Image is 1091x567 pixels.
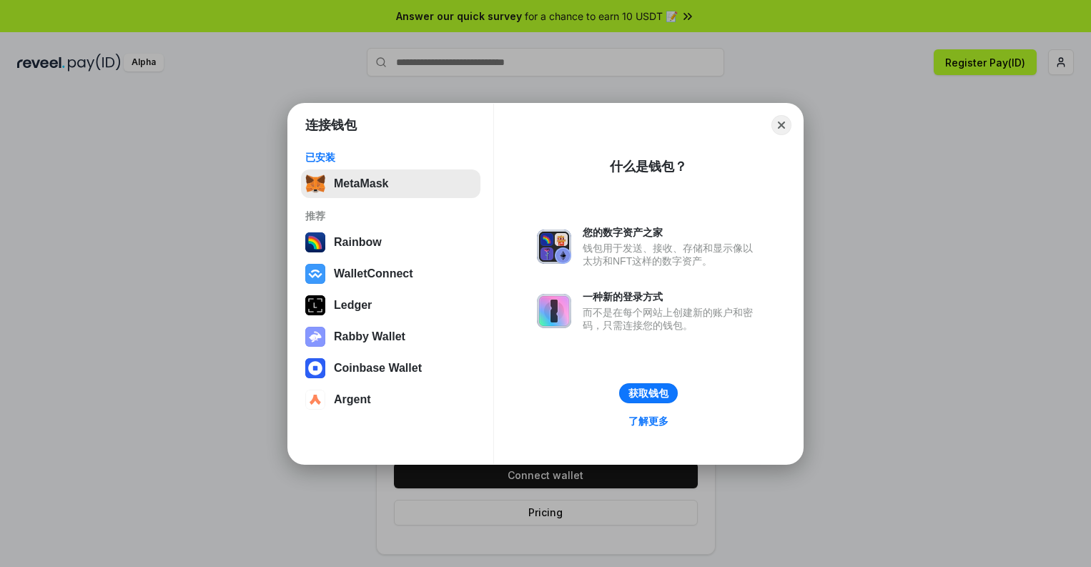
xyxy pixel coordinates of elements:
div: Argent [334,393,371,406]
button: WalletConnect [301,260,480,288]
img: svg+xml,%3Csvg%20xmlns%3D%22http%3A%2F%2Fwww.w3.org%2F2000%2Fsvg%22%20fill%3D%22none%22%20viewBox... [537,230,571,264]
button: Rabby Wallet [301,322,480,351]
button: Argent [301,385,480,414]
button: MetaMask [301,169,480,198]
div: 您的数字资产之家 [583,226,760,239]
div: 获取钱包 [628,387,668,400]
div: Ledger [334,299,372,312]
button: 获取钱包 [619,383,678,403]
div: MetaMask [334,177,388,190]
a: 了解更多 [620,412,677,430]
img: svg+xml,%3Csvg%20width%3D%2228%22%20height%3D%2228%22%20viewBox%3D%220%200%2028%2028%22%20fill%3D... [305,390,325,410]
img: svg+xml,%3Csvg%20width%3D%2228%22%20height%3D%2228%22%20viewBox%3D%220%200%2028%2028%22%20fill%3D... [305,358,325,378]
img: svg+xml,%3Csvg%20width%3D%2228%22%20height%3D%2228%22%20viewBox%3D%220%200%2028%2028%22%20fill%3D... [305,264,325,284]
div: 了解更多 [628,415,668,428]
button: Close [771,115,791,135]
div: Rainbow [334,236,382,249]
div: 已安装 [305,151,476,164]
h1: 连接钱包 [305,117,357,134]
div: 推荐 [305,209,476,222]
img: svg+xml,%3Csvg%20xmlns%3D%22http%3A%2F%2Fwww.w3.org%2F2000%2Fsvg%22%20fill%3D%22none%22%20viewBox... [537,294,571,328]
img: svg+xml,%3Csvg%20xmlns%3D%22http%3A%2F%2Fwww.w3.org%2F2000%2Fsvg%22%20width%3D%2228%22%20height%3... [305,295,325,315]
div: Rabby Wallet [334,330,405,343]
img: svg+xml,%3Csvg%20fill%3D%22none%22%20height%3D%2233%22%20viewBox%3D%220%200%2035%2033%22%20width%... [305,174,325,194]
button: Ledger [301,291,480,320]
button: Coinbase Wallet [301,354,480,383]
div: WalletConnect [334,267,413,280]
div: 而不是在每个网站上创建新的账户和密码，只需连接您的钱包。 [583,306,760,332]
div: 什么是钱包？ [610,158,687,175]
div: Coinbase Wallet [334,362,422,375]
img: svg+xml,%3Csvg%20xmlns%3D%22http%3A%2F%2Fwww.w3.org%2F2000%2Fsvg%22%20fill%3D%22none%22%20viewBox... [305,327,325,347]
img: svg+xml,%3Csvg%20width%3D%22120%22%20height%3D%22120%22%20viewBox%3D%220%200%20120%20120%22%20fil... [305,232,325,252]
button: Rainbow [301,228,480,257]
div: 一种新的登录方式 [583,290,760,303]
div: 钱包用于发送、接收、存储和显示像以太坊和NFT这样的数字资产。 [583,242,760,267]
